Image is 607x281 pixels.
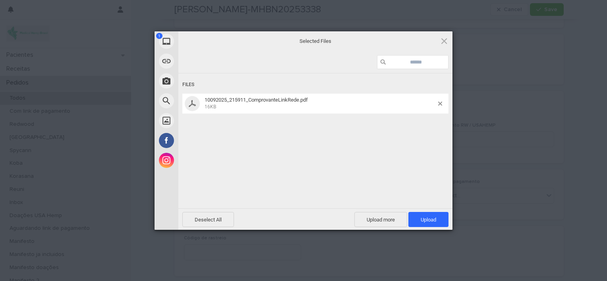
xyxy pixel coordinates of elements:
[236,38,395,45] span: Selected Files
[155,31,250,51] div: My Device
[182,212,234,227] span: Deselect All
[421,217,436,223] span: Upload
[155,131,250,150] div: Facebook
[155,51,250,71] div: Link (URL)
[354,212,407,227] span: Upload more
[202,97,438,110] span: 10092025_215911_ComprovanteLinkRede.pdf
[205,97,308,103] span: 10092025_215911_ComprovanteLinkRede.pdf
[182,77,448,92] div: Files
[440,37,448,45] span: Click here or hit ESC to close picker
[155,91,250,111] div: Web Search
[156,33,162,39] span: 1
[155,111,250,131] div: Unsplash
[155,71,250,91] div: Take Photo
[155,150,250,170] div: Instagram
[205,104,216,110] span: 16KB
[408,212,448,227] span: Upload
